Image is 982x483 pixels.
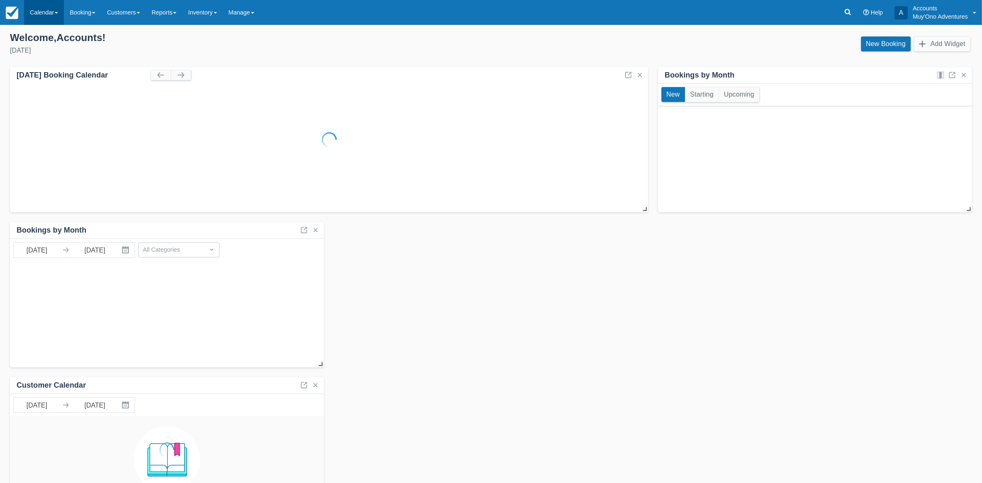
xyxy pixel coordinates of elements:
button: Upcoming [719,87,759,102]
button: New [661,87,685,102]
div: Welcome , Accounts ! [10,32,485,44]
div: Bookings by Month [665,70,735,80]
p: Accounts [913,4,968,12]
i: Help [863,10,869,15]
input: End Date [72,243,118,257]
img: checkfront-main-nav-mini-logo.png [6,7,18,19]
button: Interact with the calendar and add the check-in date for your trip. [118,243,135,257]
button: Starting [685,87,719,102]
div: Bookings by Month [17,226,87,235]
div: A [895,6,908,19]
span: Help [871,9,883,16]
div: [DATE] [10,46,485,56]
span: Dropdown icon [207,245,216,254]
button: Add Widget [914,36,970,51]
p: Muy'Ono Adventures [913,12,968,21]
a: New Booking [861,36,911,51]
input: Start Date [14,243,60,257]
